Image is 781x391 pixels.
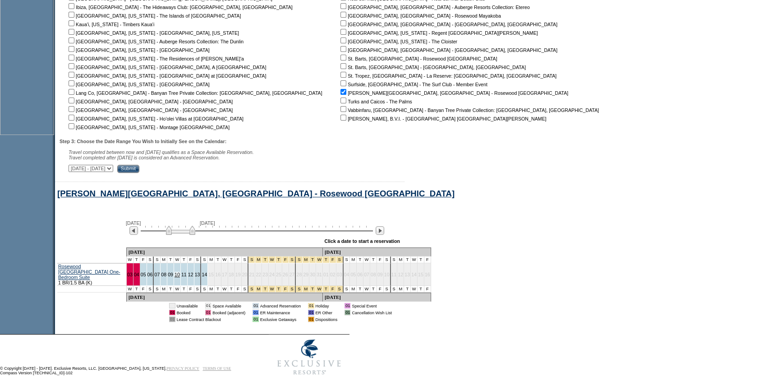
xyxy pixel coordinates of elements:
nobr: [GEOGRAPHIC_DATA], [US_STATE] - [GEOGRAPHIC_DATA] at [GEOGRAPHIC_DATA] [67,73,266,79]
td: New Year's [336,256,344,263]
nobr: [GEOGRAPHIC_DATA], [GEOGRAPHIC_DATA] - [GEOGRAPHIC_DATA] [67,99,233,104]
td: T [370,286,377,293]
td: S [154,256,161,263]
td: New Year's [336,286,344,293]
td: W [411,256,418,263]
td: S [242,286,249,293]
td: 24 [269,263,276,286]
td: Christmas [255,286,262,293]
td: W [363,286,370,293]
td: New Year's [316,256,323,263]
td: T [181,256,188,263]
td: [DATE] [127,247,323,256]
td: Holiday [316,303,338,308]
nobr: St. Barts, [GEOGRAPHIC_DATA] - Rosewood [GEOGRAPHIC_DATA] [339,56,497,61]
input: Submit [117,165,139,173]
nobr: [GEOGRAPHIC_DATA], [GEOGRAPHIC_DATA] - [GEOGRAPHIC_DATA], [GEOGRAPHIC_DATA] [339,22,557,27]
nobr: [GEOGRAPHIC_DATA], [US_STATE] - The Islands of [GEOGRAPHIC_DATA] [67,13,241,19]
td: 25 [276,263,282,286]
td: F [140,286,147,293]
td: Lease Contract Blackout [177,317,245,322]
td: M [161,256,167,263]
a: 10 [175,272,180,277]
td: W [221,286,228,293]
td: T [404,286,411,293]
nobr: [GEOGRAPHIC_DATA], [US_STATE] - [GEOGRAPHIC_DATA] [67,82,210,87]
nobr: [GEOGRAPHIC_DATA], [US_STATE] - [GEOGRAPHIC_DATA] [67,47,210,53]
td: ER Other [316,310,338,315]
nobr: [GEOGRAPHIC_DATA], [US_STATE] - [GEOGRAPHIC_DATA], [US_STATE] [67,30,239,36]
td: F [377,286,384,293]
td: 13 [404,263,411,286]
td: 15 [208,263,215,286]
td: 14 [411,263,418,286]
a: 11 [181,272,187,277]
td: Christmas [282,286,289,293]
nobr: [GEOGRAPHIC_DATA], [GEOGRAPHIC_DATA] - [GEOGRAPHIC_DATA] [67,107,233,113]
td: 11 [391,263,398,286]
td: 22 [255,263,262,286]
td: New Year's [303,256,309,263]
td: S [242,256,249,263]
a: TERMS OF USE [203,366,231,371]
nobr: St. Tropez, [GEOGRAPHIC_DATA] - La Reserve: [GEOGRAPHIC_DATA], [GEOGRAPHIC_DATA] [339,73,556,79]
td: T [228,256,235,263]
nobr: [PERSON_NAME][GEOGRAPHIC_DATA], [GEOGRAPHIC_DATA] - Rosewood [GEOGRAPHIC_DATA] [339,90,568,96]
td: S [391,256,398,263]
td: 18 [228,263,235,286]
a: 04 [134,272,139,277]
td: [DATE] [323,293,431,302]
a: 13 [195,272,200,277]
nobr: [GEOGRAPHIC_DATA], [US_STATE] - The Residences of [PERSON_NAME]'a [67,56,244,61]
td: S [194,256,202,263]
nobr: Turks and Caicos - The Palms [339,99,412,104]
td: 15 [418,263,424,286]
td: T [215,286,221,293]
td: Christmas [248,286,255,293]
td: T [215,256,221,263]
td: F [235,256,242,263]
td: 16 [424,263,431,286]
td: New Year's [323,286,330,293]
td: 01 [308,310,314,315]
nobr: Surfside, [GEOGRAPHIC_DATA] - The Surf Club - Member Event [339,82,487,87]
nobr: Travel completed after [DATE] is considered an Advanced Reservation. [69,155,220,160]
nobr: [GEOGRAPHIC_DATA], [US_STATE] - Regent [GEOGRAPHIC_DATA][PERSON_NAME] [339,30,538,36]
td: M [208,256,215,263]
td: M [350,286,357,293]
nobr: [GEOGRAPHIC_DATA], [US_STATE] - Ho'olei Villas at [GEOGRAPHIC_DATA] [67,116,243,121]
td: W [127,256,133,263]
td: 1 BR/1.5 BA (K) [57,263,127,286]
td: Christmas [255,256,262,263]
td: Exclusive Getaways [260,317,301,322]
td: New Year's [309,256,316,263]
td: 01 [169,317,175,322]
td: New Year's [296,256,303,263]
td: T [418,286,424,293]
td: New Year's [330,286,336,293]
td: New Year's [330,256,336,263]
nobr: [GEOGRAPHIC_DATA], [US_STATE] - Auberge Resorts Collection: The Dunlin [67,39,243,44]
td: S [344,286,350,293]
td: S [344,256,350,263]
td: Christmas [262,286,269,293]
td: 02 [330,263,336,286]
nobr: Lang Co, [GEOGRAPHIC_DATA] - Banyan Tree Private Collection: [GEOGRAPHIC_DATA], [GEOGRAPHIC_DATA] [67,90,322,96]
td: 06 [357,263,363,286]
td: 26 [282,263,289,286]
td: Christmas [269,286,276,293]
td: New Year's [296,286,303,293]
td: W [174,256,181,263]
td: Christmas [262,256,269,263]
td: S [384,286,391,293]
span: [DATE] [200,220,215,226]
td: W [174,286,181,293]
td: Christmas [276,256,282,263]
td: T [404,256,411,263]
td: W [221,256,228,263]
nobr: [GEOGRAPHIC_DATA], [US_STATE] - The Cloister [339,39,457,44]
td: T [167,256,174,263]
td: Special Event [352,303,392,308]
a: PRIVACY POLICY [166,366,199,371]
td: 30 [309,263,316,286]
